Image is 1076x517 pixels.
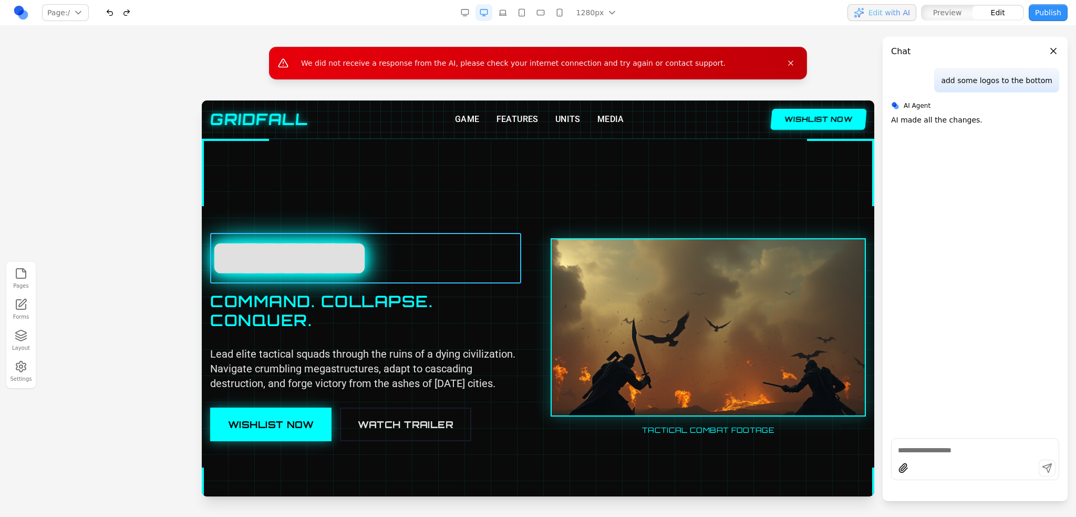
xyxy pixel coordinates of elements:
button: Edit with AI [847,4,916,21]
span: Preview [933,7,962,18]
p: TACTICAL COMBAT FOOTAGE [349,325,664,335]
iframe: Preview [202,100,874,496]
button: Tablet [513,4,530,21]
button: Publish [1029,4,1068,21]
a: Forms [9,296,33,323]
button: Mobile Landscape [532,4,549,21]
button: Close message [783,56,798,70]
button: Desktop [475,4,492,21]
button: Page:/ [42,4,89,21]
button: Desktop Wide [457,4,473,21]
h3: Chat [891,45,911,58]
span: Edit with AI [868,7,910,18]
button: Layout [9,327,33,354]
button: Laptop [494,4,511,21]
button: Mobile [551,4,568,21]
button: Close panel [1048,45,1059,57]
p: AI made all the changes. [891,115,982,125]
button: 1280px [570,4,624,21]
button: Settings [9,358,33,385]
span: Edit [991,7,1005,18]
div: AI Agent [891,101,1059,110]
p: add some logos to the bottom [941,75,1052,86]
span: We did not receive a response from the AI, please check your internet connection and try again or... [301,59,726,67]
button: Pages [9,265,33,292]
